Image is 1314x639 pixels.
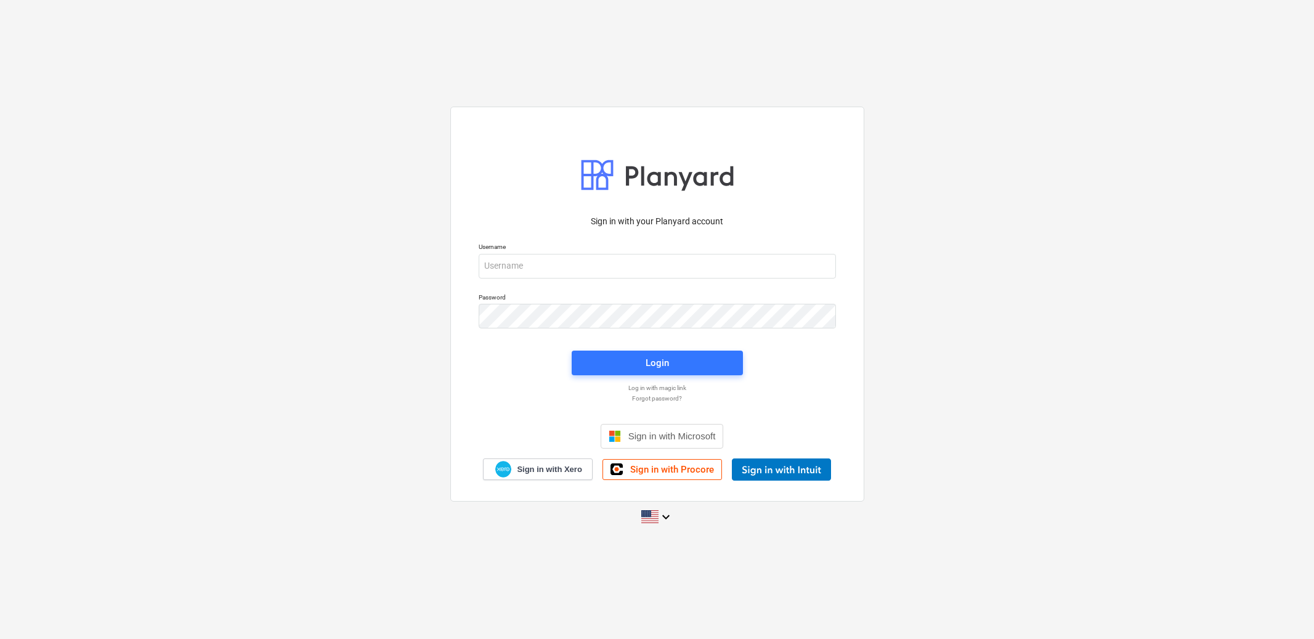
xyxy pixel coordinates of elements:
[472,394,842,402] a: Forgot password?
[495,461,511,478] img: Xero logo
[609,430,621,442] img: Microsoft logo
[572,351,743,375] button: Login
[628,431,716,441] span: Sign in with Microsoft
[630,464,714,475] span: Sign in with Procore
[602,459,722,480] a: Sign in with Procore
[517,464,582,475] span: Sign in with Xero
[479,215,836,228] p: Sign in with your Planyard account
[646,355,669,371] div: Login
[479,254,836,279] input: Username
[472,384,842,392] a: Log in with magic link
[479,243,836,253] p: Username
[659,510,673,524] i: keyboard_arrow_down
[483,458,593,480] a: Sign in with Xero
[479,293,836,304] p: Password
